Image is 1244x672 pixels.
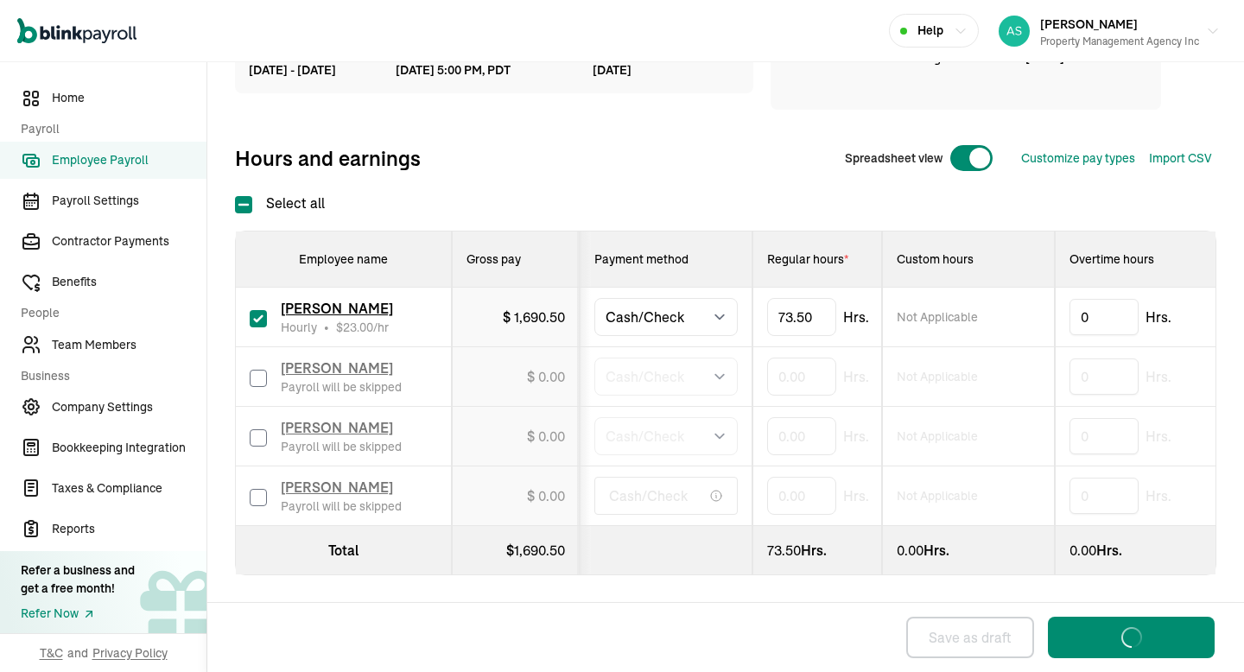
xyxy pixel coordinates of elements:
div: Gross pay [466,250,565,268]
span: Bookkeeping Integration [52,439,206,457]
span: [PERSON_NAME] [281,479,393,496]
span: Hrs. [843,366,869,387]
div: $ [466,540,565,561]
input: 0.00 [1069,478,1139,514]
span: [PERSON_NAME] [281,300,393,317]
span: Taxes & Compliance [52,479,206,498]
input: TextInput [767,298,836,336]
div: [DATE] 5:00 PM, PDT [396,61,511,79]
div: Total [250,540,437,561]
span: Reports [52,520,206,538]
div: Payroll will be skipped [281,378,402,396]
span: 0.00 [538,428,565,445]
img: loader [1118,624,1145,651]
span: Hrs. [1146,366,1171,387]
span: Regular hours [767,251,848,267]
span: Not Applicable [897,308,978,326]
label: Select all [235,193,325,213]
div: Hrs. [767,540,867,561]
span: Team Members [52,336,206,354]
span: Contractor Payments [52,232,206,250]
span: /hr [336,319,389,336]
div: Save as draft [929,627,1012,648]
span: Not Applicable [897,487,978,504]
span: Hrs. [1146,426,1171,447]
span: 0.00 [1069,542,1096,559]
div: Custom hours [897,250,1040,268]
div: $ [503,307,565,327]
span: Hrs. [843,307,869,327]
span: 73.50 [767,542,801,559]
span: Business [21,367,196,385]
span: Hrs. [1146,485,1171,506]
span: Privacy Policy [92,644,168,662]
button: [PERSON_NAME]Property Management Agency Inc [992,10,1227,53]
span: Cash/Check [609,485,688,506]
span: Not Applicable [897,428,978,445]
span: Payment method [594,251,689,267]
span: • [324,319,329,336]
span: Hrs. [843,426,869,447]
span: Hours and earnings [235,144,421,172]
span: Not Applicable [897,368,978,385]
div: Refer a business and get a free month! [21,561,135,598]
input: Select all [235,196,252,213]
span: Employee name [299,251,388,267]
span: $ [336,320,373,335]
span: [PERSON_NAME] [281,419,393,436]
input: TextInput [767,477,836,515]
span: T&C [40,644,63,662]
button: Customize pay types [1021,149,1135,168]
iframe: Chat Widget [1158,589,1244,672]
div: $ [527,366,565,387]
div: Hrs. [1069,540,1213,561]
button: Import CSV [1149,149,1211,168]
input: 0.00 [1069,358,1139,395]
span: [PERSON_NAME] [1040,16,1138,32]
span: [PERSON_NAME] [281,359,393,377]
a: Refer Now [21,605,135,623]
span: Help [917,22,943,40]
span: Hrs. [1146,307,1171,327]
span: Hourly [281,319,317,336]
div: $ [527,485,565,506]
nav: Global [17,6,136,56]
input: 0.00 [1069,418,1139,454]
span: 1,690.50 [514,308,565,326]
span: Benefits [52,273,206,291]
span: People [21,304,196,322]
span: 0.00 [538,368,565,385]
span: Payroll Settings [52,192,206,210]
span: Home [52,89,206,107]
div: Payroll will be skipped [281,438,402,455]
button: Save as draft [906,617,1034,658]
button: Help [889,14,979,48]
span: Spreadsheet view [845,149,943,168]
span: Overtime hours [1069,251,1154,267]
div: [DATE] [593,61,739,79]
div: [DATE] - [DATE] [249,61,396,79]
div: Property Management Agency Inc [1040,34,1199,49]
span: Company Settings [52,398,206,416]
span: Employee Payroll [52,151,206,169]
span: Hrs. [843,485,869,506]
input: TextInput [767,358,836,396]
span: 23.00 [343,320,373,335]
span: 1,690.50 [514,542,565,559]
span: 0.00 [897,542,923,559]
div: $ [527,426,565,447]
span: Payroll [21,120,196,138]
span: 0.00 [538,487,565,504]
input: TextInput [767,417,836,455]
div: Payroll will be skipped [281,498,402,515]
div: Hrs. [897,540,1040,561]
input: 0.00 [1069,299,1139,335]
